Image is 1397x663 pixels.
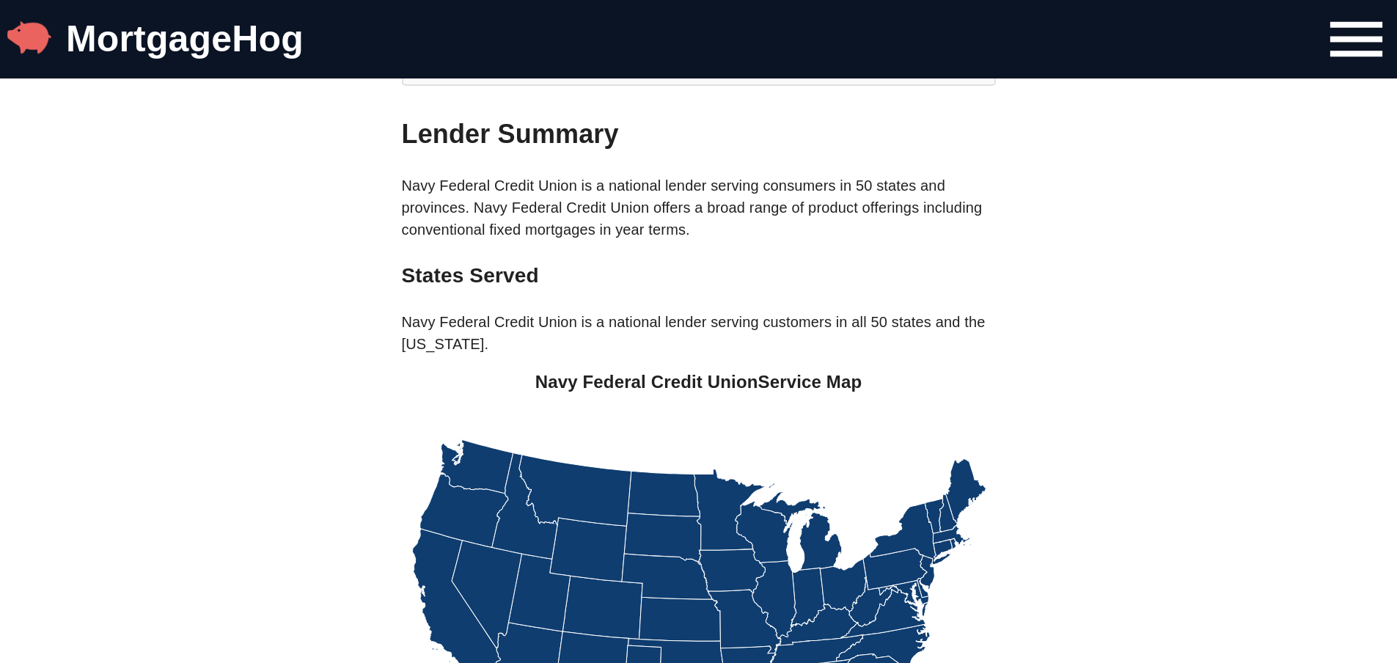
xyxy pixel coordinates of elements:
[402,261,996,290] h3: States Served
[66,18,304,59] a: MortgageHog
[402,115,996,153] h2: Lender Summary
[402,175,996,241] p: Navy Federal Credit Union is a national lender serving consumers in 50 states and provinces. Navy...
[7,15,51,59] img: MortgageHog Logo
[535,370,862,395] span: Navy Federal Credit Union Service Map
[402,311,996,355] p: Navy Federal Credit Union is a national lender serving customers in all 50 states and the [US_STA...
